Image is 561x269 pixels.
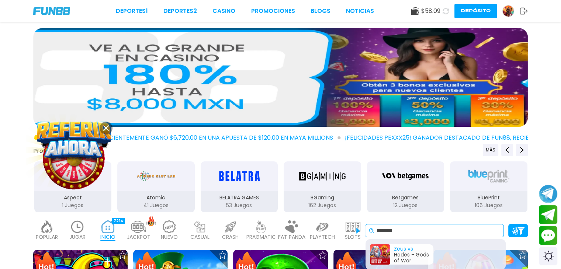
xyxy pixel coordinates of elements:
img: playtech_light.webp [315,220,330,233]
img: recent_light.webp [70,220,85,233]
p: 41 Juegos [117,202,195,209]
img: BluePrint [465,166,512,186]
p: CASUAL [190,233,209,241]
img: slots_light.webp [346,220,360,233]
a: Deportes2 [163,7,197,15]
button: Proveedores de juego [33,147,96,155]
p: 1 Juegos [34,202,112,209]
button: BGaming [281,161,364,213]
button: Join telegram channel [539,184,557,203]
img: Company Logo [33,7,70,15]
p: Aspect [34,194,112,202]
img: Platform Filter [512,227,524,235]
button: Aspect [31,161,115,213]
img: Casino Inicio Bonos 100% [33,28,528,127]
a: Promociones [251,7,295,15]
p: NUEVO [161,233,178,241]
p: CRASH [222,233,239,241]
img: Betgames [382,166,429,186]
button: Atomic [114,161,198,213]
p: PRAGMATIC [246,233,276,241]
a: Avatar [502,5,520,17]
p: Atomic [117,194,195,202]
img: new_light.webp [162,220,177,233]
img: casual_light.webp [193,220,207,233]
p: 162 Juegos [284,202,361,209]
button: Join telegram [539,205,557,224]
p: 12 Juegos [367,202,444,209]
a: NOTICIAS [346,7,374,15]
img: popular_light.webp [39,220,54,233]
p: INICIO [100,233,115,241]
p: JACKPOT [127,233,150,241]
button: BELATRA GAMES [198,161,281,213]
div: Switch theme [539,247,557,265]
button: Previous providers [483,144,498,156]
p: JUGAR [69,233,86,241]
img: jackpot_light.webp [131,220,146,233]
img: BELATRA GAMES [216,166,262,186]
a: BLOGS [311,7,330,15]
p: Betgames [367,194,444,202]
img: Avatar [503,6,514,17]
img: hot [146,216,156,226]
button: Depósito [454,4,497,18]
img: home_active.webp [101,220,115,233]
img: Image Link [41,125,107,192]
p: PLAYTECH [310,233,335,241]
p: POPULAR [36,233,58,241]
p: 106 Juegos [450,202,527,209]
p: BluePrint [450,194,527,202]
button: Betgames [364,161,447,213]
img: pragmatic_light.webp [254,220,269,233]
button: Previous providers [501,144,513,156]
div: 7214 [112,218,125,224]
p: FAT PANDA [278,233,305,241]
button: BluePrint [447,161,530,213]
span: $ 58.09 [421,7,440,15]
p: SLOTS [345,233,361,241]
p: BGaming [284,194,361,202]
button: Next providers [516,144,528,156]
img: Atomic [135,166,177,186]
p: BELATRA GAMES [201,194,278,202]
p: 53 Juegos [201,202,278,209]
img: crash_light.webp [223,220,238,233]
a: Deportes1 [116,7,148,15]
button: Contact customer service [539,226,557,245]
img: BGaming [299,166,346,186]
a: CASINO [212,7,235,15]
img: fat_panda_light.webp [284,220,299,233]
